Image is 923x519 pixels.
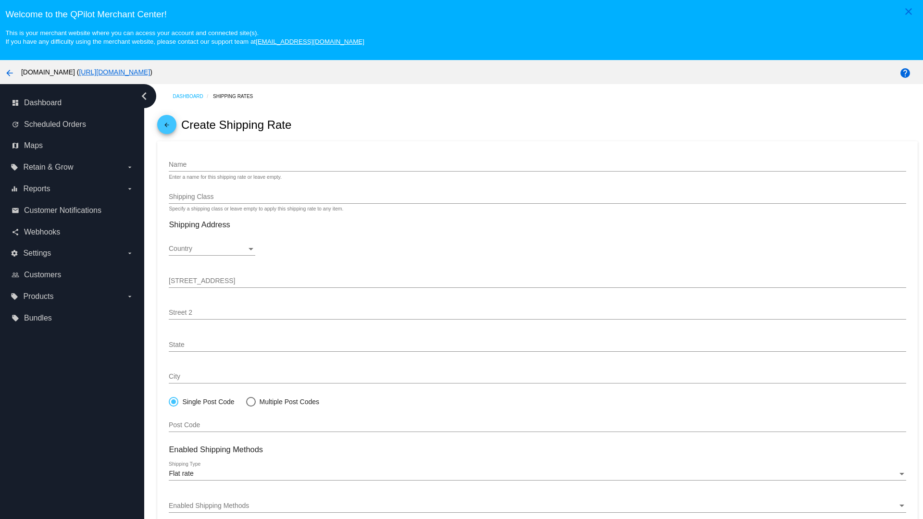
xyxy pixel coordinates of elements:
i: local_offer [11,293,18,300]
a: email Customer Notifications [12,203,134,218]
input: Street 1 [169,277,906,285]
mat-icon: arrow_back [4,67,15,79]
input: Post Code [169,421,906,429]
a: Dashboard [173,89,213,104]
div: Single Post Code [178,398,234,406]
div: Multiple Post Codes [256,398,320,406]
span: [DOMAIN_NAME] ( ) [21,68,152,76]
i: arrow_drop_down [126,185,134,193]
a: [URL][DOMAIN_NAME] [79,68,150,76]
a: [EMAIL_ADDRESS][DOMAIN_NAME] [256,38,364,45]
i: equalizer [11,185,18,193]
div: Enter a name for this shipping rate or leave empty. [169,174,281,180]
span: Dashboard [24,99,62,107]
span: Webhooks [24,228,60,236]
input: City [169,373,906,381]
span: Enabled Shipping Methods [169,502,249,509]
span: Bundles [24,314,52,322]
span: Products [23,292,53,301]
span: Customer Notifications [24,206,101,215]
span: Settings [23,249,51,258]
a: local_offer Bundles [12,310,134,326]
small: This is your merchant website where you can access your account and connected site(s). If you hav... [5,29,364,45]
h3: Shipping Address [169,220,906,229]
a: dashboard Dashboard [12,95,134,111]
a: Shipping Rates [213,89,262,104]
mat-icon: close [903,6,914,17]
span: Maps [24,141,43,150]
i: arrow_drop_down [126,163,134,171]
mat-icon: arrow_back [161,122,173,133]
input: Shipping Class [169,193,906,201]
i: people_outline [12,271,19,279]
i: arrow_drop_down [126,293,134,300]
span: Retain & Grow [23,163,73,172]
mat-icon: help [899,67,911,79]
h3: Enabled Shipping Methods [169,445,906,454]
span: Reports [23,185,50,193]
mat-select: Country [169,245,255,253]
a: people_outline Customers [12,267,134,283]
a: map Maps [12,138,134,153]
i: update [12,121,19,128]
i: email [12,207,19,214]
i: arrow_drop_down [126,249,134,257]
input: Name [169,161,906,169]
i: dashboard [12,99,19,107]
i: settings [11,249,18,257]
h3: Welcome to the QPilot Merchant Center! [5,9,917,20]
input: Street 2 [169,309,906,317]
span: Scheduled Orders [24,120,86,129]
i: share [12,228,19,236]
i: chevron_left [137,88,152,104]
i: local_offer [12,314,19,322]
span: Customers [24,271,61,279]
mat-select: Shipping Type [169,470,906,478]
a: update Scheduled Orders [12,117,134,132]
span: Flat rate [169,470,193,477]
span: Country [169,245,192,252]
mat-select: Enabled Shipping Methods [169,502,906,510]
a: share Webhooks [12,224,134,240]
div: Specify a shipping class or leave empty to apply this shipping rate to any item. [169,206,343,212]
input: State [169,341,906,349]
i: local_offer [11,163,18,171]
h2: Create Shipping Rate [181,118,291,132]
i: map [12,142,19,149]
